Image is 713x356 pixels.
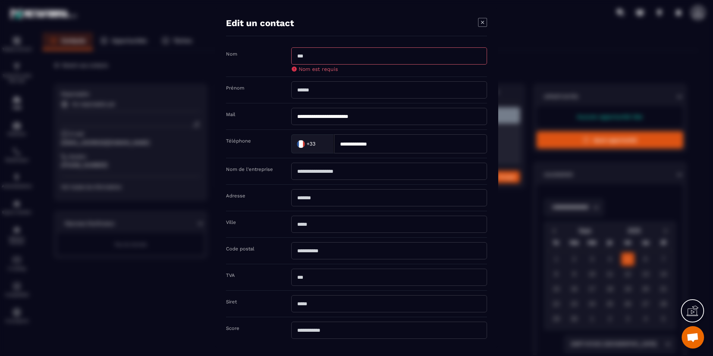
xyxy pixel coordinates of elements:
h4: Edit un contact [226,18,294,28]
label: Mail [226,112,235,117]
span: +33 [307,140,315,147]
label: Prénom [226,85,244,91]
div: Search for option [291,134,334,153]
label: Code postal [226,246,254,252]
a: Ouvrir le chat [682,326,704,349]
label: Nom de l'entreprise [226,166,273,172]
span: Nom est requis [299,66,338,72]
label: Téléphone [226,138,251,144]
label: Nom [226,51,237,57]
label: Ville [226,219,236,225]
label: TVA [226,272,235,278]
input: Search for option [317,138,326,149]
label: Score [226,325,239,331]
img: Country Flag [293,136,308,151]
label: Adresse [226,193,245,199]
label: Siret [226,299,237,305]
